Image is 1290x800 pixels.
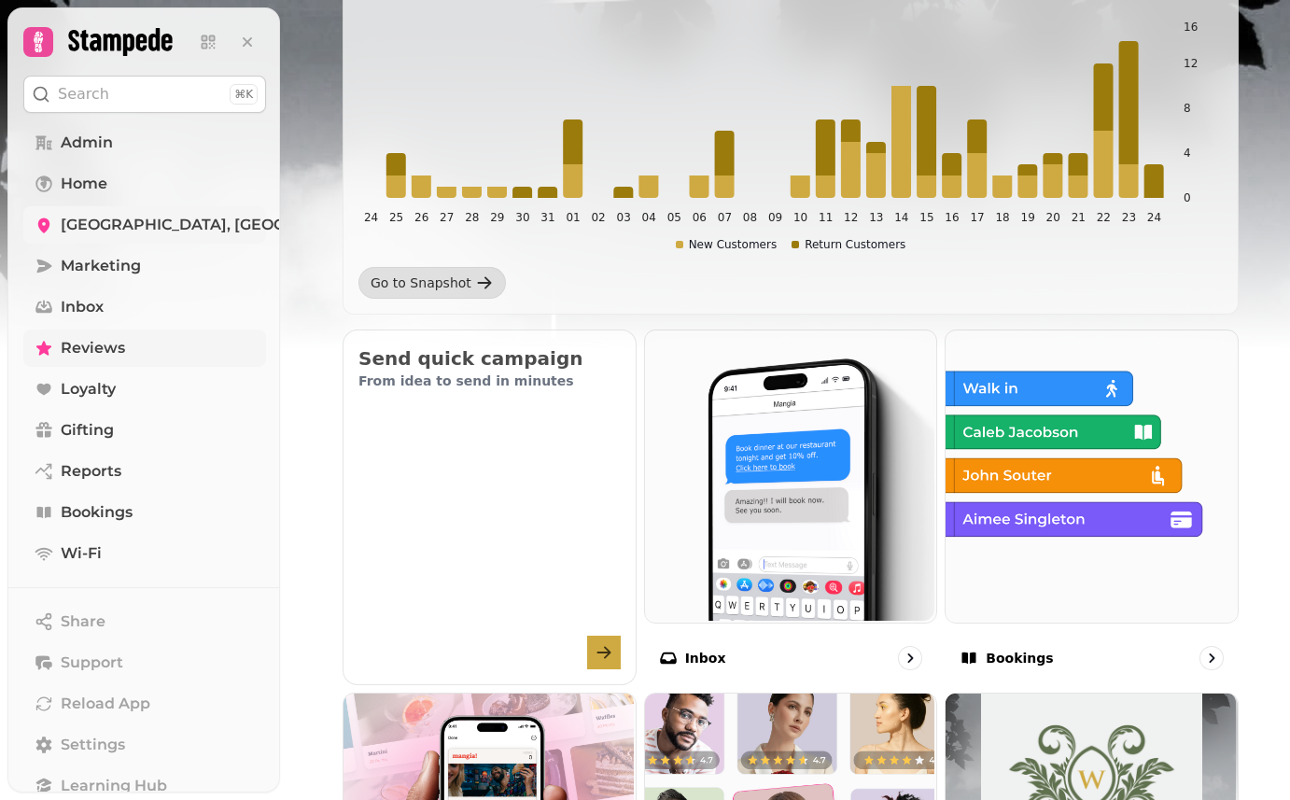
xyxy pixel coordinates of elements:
[793,211,807,224] tspan: 10
[540,211,554,224] tspan: 31
[414,211,428,224] tspan: 26
[919,211,933,224] tspan: 15
[970,211,984,224] tspan: 17
[364,211,378,224] tspan: 24
[644,330,938,685] a: InboxInbox
[23,494,266,531] a: Bookings
[945,211,959,224] tspan: 16
[986,649,1053,667] p: Bookings
[465,211,479,224] tspan: 28
[61,652,123,674] span: Support
[718,211,732,224] tspan: 07
[23,603,266,640] button: Share
[23,330,266,367] a: Reviews
[617,211,631,224] tspan: 03
[945,330,1239,685] a: BookingsBookings
[792,237,905,252] div: Return Customers
[591,211,605,224] tspan: 02
[23,124,266,161] a: Admin
[61,460,121,483] span: Reports
[61,173,107,195] span: Home
[23,535,266,572] a: Wi-Fi
[389,211,403,224] tspan: 25
[490,211,504,224] tspan: 29
[1097,211,1111,224] tspan: 22
[61,419,114,442] span: Gifting
[23,288,266,326] a: Inbox
[995,211,1009,224] tspan: 18
[1184,21,1198,34] tspan: 16
[61,214,400,236] span: [GEOGRAPHIC_DATA], [GEOGRAPHIC_DATA]
[23,453,266,490] a: Reports
[23,371,266,408] a: Loyalty
[358,345,621,372] h2: Send quick campaign
[643,329,935,621] img: Inbox
[61,296,104,318] span: Inbox
[23,726,266,764] a: Settings
[23,412,266,449] a: Gifting
[61,734,125,756] span: Settings
[61,611,105,633] span: Share
[1046,211,1060,224] tspan: 20
[743,211,757,224] tspan: 08
[61,337,125,359] span: Reviews
[676,237,778,252] div: New Customers
[23,76,266,113] button: Search⌘K
[23,247,266,285] a: Marketing
[894,211,908,224] tspan: 14
[358,267,506,299] a: Go to Snapshot
[23,165,266,203] a: Home
[61,255,141,277] span: Marketing
[819,211,833,224] tspan: 11
[61,132,113,154] span: Admin
[901,649,919,667] svg: go to
[1184,57,1198,70] tspan: 12
[1122,211,1136,224] tspan: 23
[61,542,102,565] span: Wi-Fi
[61,775,167,797] span: Learning Hub
[58,83,109,105] p: Search
[515,211,529,224] tspan: 30
[1147,211,1161,224] tspan: 24
[23,685,266,723] button: Reload App
[685,649,726,667] p: Inbox
[693,211,707,224] tspan: 06
[1184,191,1191,204] tspan: 0
[230,84,258,105] div: ⌘K
[768,211,782,224] tspan: 09
[358,372,621,390] p: From idea to send in minutes
[23,206,266,244] a: [GEOGRAPHIC_DATA], [GEOGRAPHIC_DATA]
[566,211,580,224] tspan: 01
[440,211,454,224] tspan: 27
[944,329,1236,621] img: Bookings
[61,693,150,715] span: Reload App
[1202,649,1221,667] svg: go to
[1021,211,1035,224] tspan: 19
[1184,102,1191,115] tspan: 8
[869,211,883,224] tspan: 13
[61,378,116,400] span: Loyalty
[23,644,266,681] button: Support
[667,211,681,224] tspan: 05
[343,330,637,685] button: Send quick campaignFrom idea to send in minutes
[844,211,858,224] tspan: 12
[642,211,656,224] tspan: 04
[1184,147,1191,160] tspan: 4
[61,501,133,524] span: Bookings
[1072,211,1086,224] tspan: 21
[371,274,471,292] div: Go to Snapshot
